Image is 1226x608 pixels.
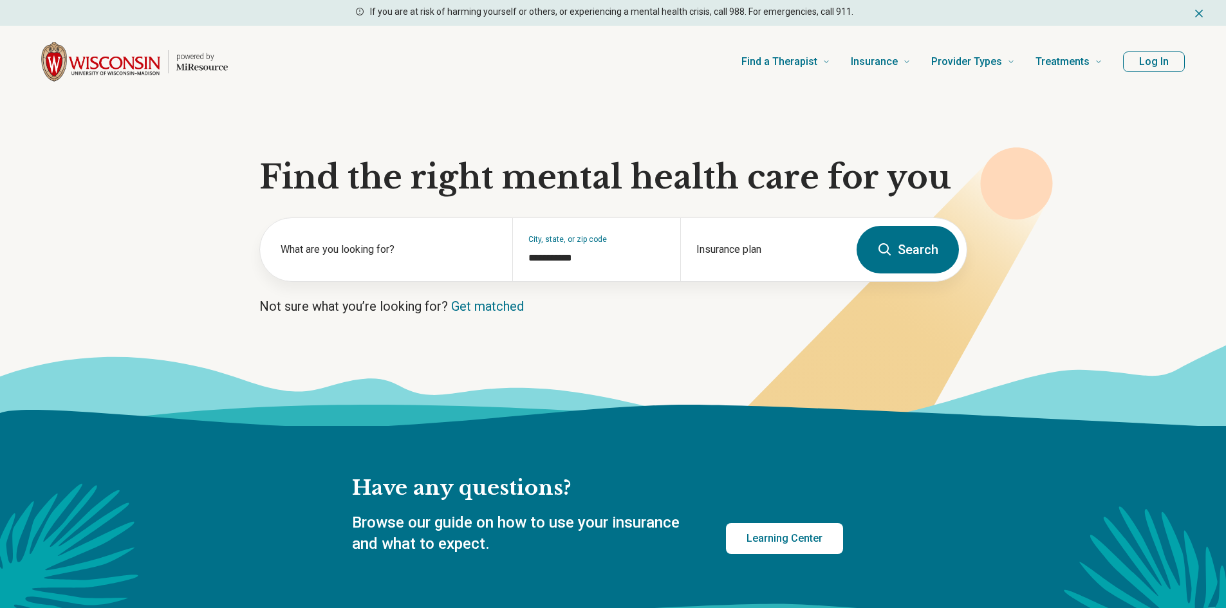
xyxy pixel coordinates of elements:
[259,297,967,315] p: Not sure what you’re looking for?
[281,242,497,257] label: What are you looking for?
[352,475,843,502] h2: Have any questions?
[931,36,1015,88] a: Provider Types
[451,299,524,314] a: Get matched
[726,523,843,554] a: Learning Center
[741,53,817,71] span: Find a Therapist
[352,512,695,555] p: Browse our guide on how to use your insurance and what to expect.
[931,53,1002,71] span: Provider Types
[370,5,853,19] p: If you are at risk of harming yourself or others, or experiencing a mental health crisis, call 98...
[176,51,228,62] p: powered by
[851,53,898,71] span: Insurance
[741,36,830,88] a: Find a Therapist
[1036,36,1102,88] a: Treatments
[1193,5,1205,21] button: Dismiss
[857,226,959,273] button: Search
[259,158,967,197] h1: Find the right mental health care for you
[851,36,911,88] a: Insurance
[1123,51,1185,72] button: Log In
[41,41,228,82] a: Home page
[1036,53,1090,71] span: Treatments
